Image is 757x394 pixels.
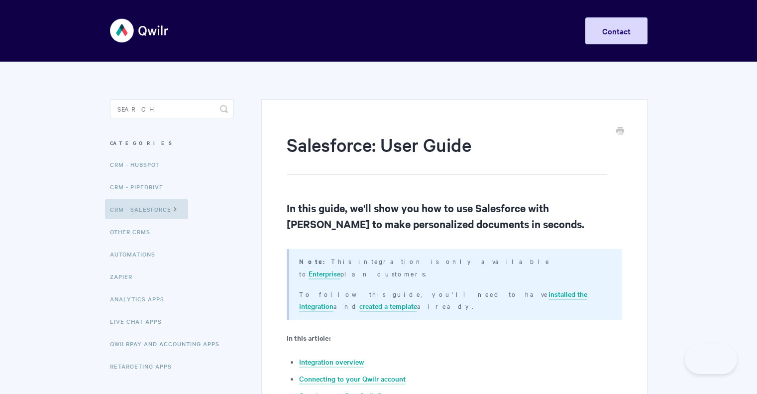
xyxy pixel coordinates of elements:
[110,154,167,174] a: CRM - HubSpot
[287,132,607,175] h1: Salesforce: User Guide
[299,289,587,312] a: installed the integration
[685,344,737,374] iframe: Toggle Customer Support
[299,288,609,312] p: To follow this guide, you'll need to have and already.
[110,12,169,49] img: Qwilr Help Center
[110,334,227,354] a: QwilrPay and Accounting Apps
[299,374,406,385] a: Connecting to your Qwilr account
[110,177,171,197] a: CRM - Pipedrive
[287,200,622,232] h2: In this guide, we'll show you how to use Salesforce with [PERSON_NAME] to make personalized docum...
[299,255,609,279] p: This integration is only available to plan customers.
[110,266,140,286] a: Zapier
[299,357,364,368] a: Integration overview
[110,134,234,152] h3: Categories
[585,17,648,44] a: Contact
[110,289,172,309] a: Analytics Apps
[110,356,179,376] a: Retargeting Apps
[110,99,234,119] input: Search
[616,126,624,137] a: Print this Article
[110,244,163,264] a: Automations
[110,311,169,331] a: Live Chat Apps
[287,332,330,343] b: In this article:
[110,222,158,242] a: Other CRMs
[299,257,331,266] strong: Note:
[359,301,417,312] a: created a template
[309,268,340,279] a: Enterprise
[105,199,188,219] a: CRM - Salesforce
